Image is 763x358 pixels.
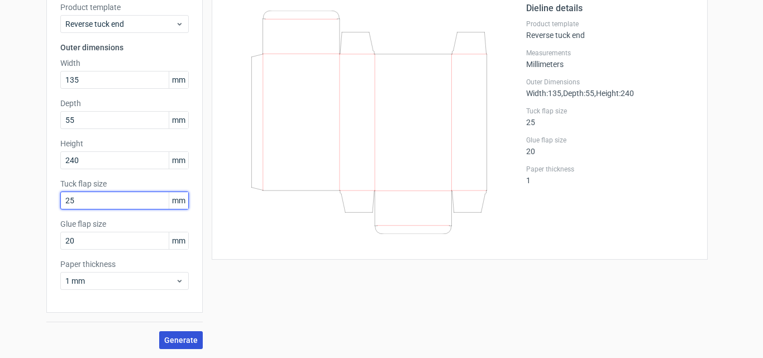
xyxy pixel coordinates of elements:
[594,89,634,98] span: , Height : 240
[526,2,694,15] h2: Dieline details
[169,71,188,88] span: mm
[60,178,189,189] label: Tuck flap size
[65,18,175,30] span: Reverse tuck end
[526,165,694,174] label: Paper thickness
[169,112,188,128] span: mm
[60,218,189,230] label: Glue flap size
[526,89,561,98] span: Width : 135
[526,49,694,58] label: Measurements
[526,20,694,28] label: Product template
[169,152,188,169] span: mm
[65,275,175,287] span: 1 mm
[60,138,189,149] label: Height
[169,232,188,249] span: mm
[169,192,188,209] span: mm
[60,2,189,13] label: Product template
[164,336,198,344] span: Generate
[60,259,189,270] label: Paper thickness
[60,98,189,109] label: Depth
[60,42,189,53] h3: Outer dimensions
[159,331,203,349] button: Generate
[526,49,694,69] div: Millimeters
[526,107,694,116] label: Tuck flap size
[526,136,694,156] div: 20
[526,136,694,145] label: Glue flap size
[526,20,694,40] div: Reverse tuck end
[60,58,189,69] label: Width
[526,165,694,185] div: 1
[561,89,594,98] span: , Depth : 55
[526,107,694,127] div: 25
[526,78,694,87] label: Outer Dimensions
